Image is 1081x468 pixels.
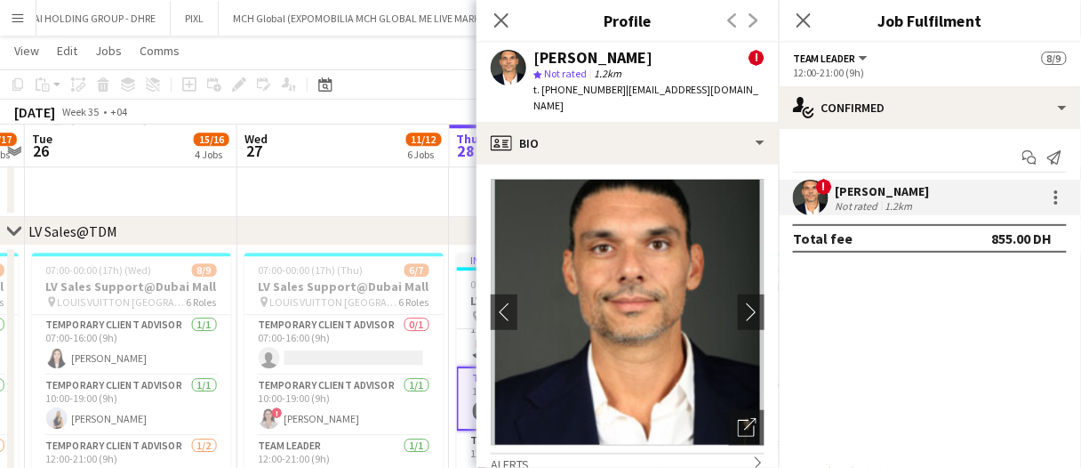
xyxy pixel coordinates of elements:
[88,39,129,62] a: Jobs
[32,131,52,147] span: Tue
[793,66,1067,79] div: 12:00-21:00 (9h)
[244,131,268,147] span: Wed
[471,278,569,291] span: 07:00-00:00 (17h) (Fri)
[404,263,429,277] span: 6/7
[1042,52,1067,65] span: 8/9
[272,407,283,418] span: !
[476,122,779,165] div: Bio
[457,253,656,267] div: In progress
[476,9,779,32] h3: Profile
[793,230,853,247] div: Total fee
[29,141,52,161] span: 26
[32,375,231,436] app-card-role: Temporary Client Advisor1/110:00-19:00 (9h)[PERSON_NAME]
[46,263,152,277] span: 07:00-00:00 (17h) (Wed)
[32,315,231,375] app-card-role: Temporary Client Advisor1/107:00-16:00 (9h)[PERSON_NAME]
[793,52,856,65] span: Team Leader
[32,278,231,295] h3: LV Sales Support@Dubai Mall
[140,43,180,59] span: Comms
[590,67,625,80] span: 1.2km
[132,39,187,62] a: Comms
[729,410,765,446] div: Open photos pop-in
[95,43,122,59] span: Jobs
[533,50,653,66] div: [PERSON_NAME]
[14,43,39,59] span: View
[194,133,229,146] span: 15/16
[406,133,442,146] span: 11/12
[454,141,479,161] span: 28
[187,295,217,309] span: 6 Roles
[242,141,268,161] span: 27
[533,83,758,112] span: | [EMAIL_ADDRESS][DOMAIN_NAME]
[533,83,626,96] span: t. [PHONE_NUMBER]
[544,67,587,80] span: Not rated
[836,183,930,199] div: [PERSON_NAME]
[110,105,127,118] div: +04
[816,179,832,195] span: !
[491,179,765,446] img: Crew avatar or photo
[779,9,1081,32] h3: Job Fulfilment
[749,50,765,66] span: !
[836,199,882,213] div: Not rated
[57,43,77,59] span: Edit
[457,293,656,309] h3: LV Sales Support@Dubai Mall
[399,295,429,309] span: 6 Roles
[244,278,444,295] h3: LV Sales Support@Dubai Mall
[14,103,55,121] div: [DATE]
[793,52,870,65] button: Team Leader
[244,315,444,375] app-card-role: Temporary Client Advisor0/107:00-16:00 (9h)
[270,295,399,309] span: LOUIS VUITTON [GEOGRAPHIC_DATA] - [GEOGRAPHIC_DATA]
[50,39,84,62] a: Edit
[259,263,364,277] span: 07:00-00:00 (17h) (Thu)
[882,199,917,213] div: 1.2km
[192,263,217,277] span: 8/9
[992,230,1053,247] div: 855.00 DH
[457,367,656,431] app-card-role: Team Leader1/112:00-21:00 (9h)![PERSON_NAME]
[219,1,546,36] button: MCH Global (EXPOMOBILIA MCH GLOBAL ME LIVE MARKETING LLC)
[407,148,441,161] div: 6 Jobs
[244,375,444,436] app-card-role: Temporary Client Advisor1/110:00-19:00 (9h)![PERSON_NAME]
[195,148,228,161] div: 4 Jobs
[457,131,479,147] span: Thu
[7,39,46,62] a: View
[779,86,1081,129] div: Confirmed
[171,1,219,36] button: PIXL
[28,222,117,240] div: LV Sales@TDM
[457,306,656,367] app-card-role: Temporary Client Advisor1/110:00-19:00 (9h)[PERSON_NAME]
[59,105,103,118] span: Week 35
[58,295,187,309] span: LOUIS VUITTON [GEOGRAPHIC_DATA] - [GEOGRAPHIC_DATA]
